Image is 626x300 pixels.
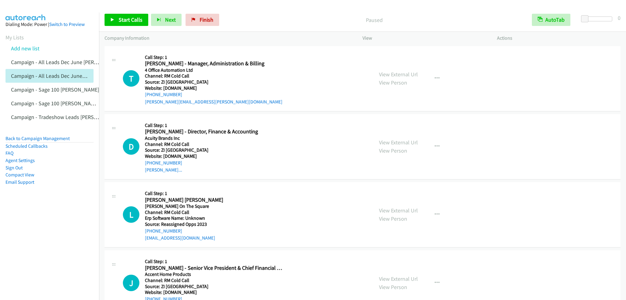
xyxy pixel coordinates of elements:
a: [PERSON_NAME][EMAIL_ADDRESS][PERSON_NAME][DOMAIN_NAME] [145,99,282,105]
h2: [PERSON_NAME] [PERSON_NAME] [145,197,283,204]
h5: Channel: RM Cold Call [145,277,283,284]
p: View [363,34,486,42]
button: Next [151,14,182,26]
div: The call is yet to be attempted [123,206,139,223]
h5: Channel: RM Cold Call [145,209,283,215]
a: View External Url [379,71,418,78]
h1: L [123,206,139,223]
a: Back to Campaign Management [6,136,70,141]
h2: [PERSON_NAME] - Director, Finance & Accounting [145,128,283,135]
a: [PHONE_NUMBER] [145,160,182,166]
span: Next [165,16,176,23]
a: Agent Settings [6,157,35,163]
a: Campaign - All Leads Dec June [PERSON_NAME] [11,59,122,66]
h5: Channel: RM Cold Call [145,73,283,79]
h5: 4 Office Automation Ltd [145,67,283,73]
h1: T [123,70,139,87]
h5: Source: ZI [GEOGRAPHIC_DATA] [145,147,283,153]
a: [EMAIL_ADDRESS][DOMAIN_NAME] [145,235,215,241]
a: [PHONE_NUMBER] [145,92,182,97]
a: View External Url [379,139,418,146]
a: Compact View [6,172,34,178]
h5: Accent Home Products [145,271,283,277]
a: Finish [186,14,219,26]
h5: Website: [DOMAIN_NAME] [145,85,283,91]
a: View Person [379,147,407,154]
p: Actions [497,34,620,42]
a: Campaign - Sage 100 [PERSON_NAME] [11,86,99,93]
h5: Acuity Brands Inc [145,135,283,141]
h1: D [123,138,139,155]
a: My Lists [6,34,24,41]
p: Paused [227,16,521,24]
h5: Call Step: 1 [145,190,283,197]
h5: Source: ZI [GEOGRAPHIC_DATA] [145,284,283,290]
a: [PERSON_NAME]... [145,167,182,173]
h5: Website: [DOMAIN_NAME] [145,289,283,295]
h5: Call Step: 1 [145,54,283,60]
h5: Call Step: 1 [145,122,283,128]
h5: Erp Software Name: Unknown [145,215,283,221]
a: View Person [379,79,407,86]
h2: [PERSON_NAME] - Manager, Administration & Billing [145,60,283,67]
a: View Person [379,215,407,222]
div: The call is yet to be attempted [123,138,139,155]
h1: J [123,275,139,291]
h5: Channel: RM Cold Call [145,141,283,147]
span: Start Calls [119,16,142,23]
a: View External Url [379,275,418,282]
a: Switch to Preview [49,21,85,27]
p: Company Information [105,34,352,42]
button: AutoTab [532,14,570,26]
h5: Call Step: 1 [145,258,283,265]
a: View External Url [379,207,418,214]
div: 0 [618,14,620,22]
a: Campaign - Sage 100 [PERSON_NAME] Cloned [11,100,117,107]
h5: [PERSON_NAME] On The Square [145,203,283,209]
h2: [PERSON_NAME] - Senior Vice President & Chief Financial Officer [145,265,283,272]
a: Start Calls [105,14,148,26]
div: Dialing Mode: Power | [6,21,94,28]
div: Delay between calls (in seconds) [584,16,612,21]
a: Campaign - All Leads Dec June [PERSON_NAME] Cloned [11,72,140,79]
a: FAQ [6,150,13,156]
a: Add new list [11,45,39,52]
div: The call is yet to be attempted [123,70,139,87]
a: [PHONE_NUMBER] [145,228,182,234]
span: Finish [200,16,213,23]
a: Campaign - Tradeshow Leads [PERSON_NAME] Cloned [11,114,137,121]
a: View Person [379,284,407,291]
h5: Website: [DOMAIN_NAME] [145,153,283,159]
a: Scheduled Callbacks [6,143,48,149]
div: The call is yet to be attempted [123,275,139,291]
h5: Source: ZI [GEOGRAPHIC_DATA] [145,79,283,85]
h5: Source: Reassigned Opps 2023 [145,221,283,227]
a: Email Support [6,179,34,185]
a: Sign Out [6,165,23,171]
